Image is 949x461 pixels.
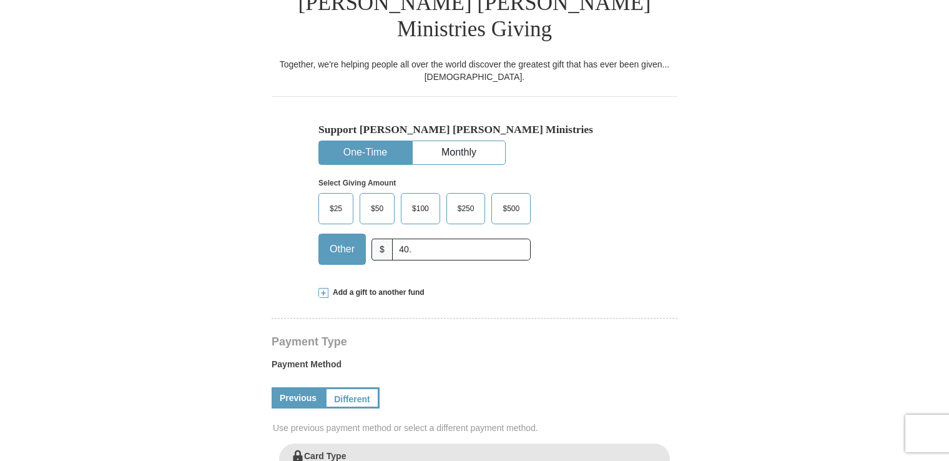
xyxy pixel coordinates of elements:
label: Payment Method [272,358,677,377]
a: Different [325,387,380,409]
span: $25 [323,199,348,218]
span: $50 [365,199,390,218]
input: Other Amount [392,239,531,260]
span: $100 [406,199,435,218]
span: $ [371,239,393,260]
button: One-Time [319,141,411,164]
h5: Support [PERSON_NAME] [PERSON_NAME] Ministries [318,123,631,136]
div: Together, we're helping people all over the world discover the greatest gift that has ever been g... [272,58,677,83]
strong: Select Giving Amount [318,179,396,187]
span: $250 [451,199,481,218]
span: Other [323,240,361,259]
span: Use previous payment method or select a different payment method. [273,422,679,434]
span: Add a gift to another fund [328,287,425,298]
button: Monthly [413,141,505,164]
h4: Payment Type [272,337,677,347]
span: $500 [496,199,526,218]
a: Previous [272,387,325,409]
